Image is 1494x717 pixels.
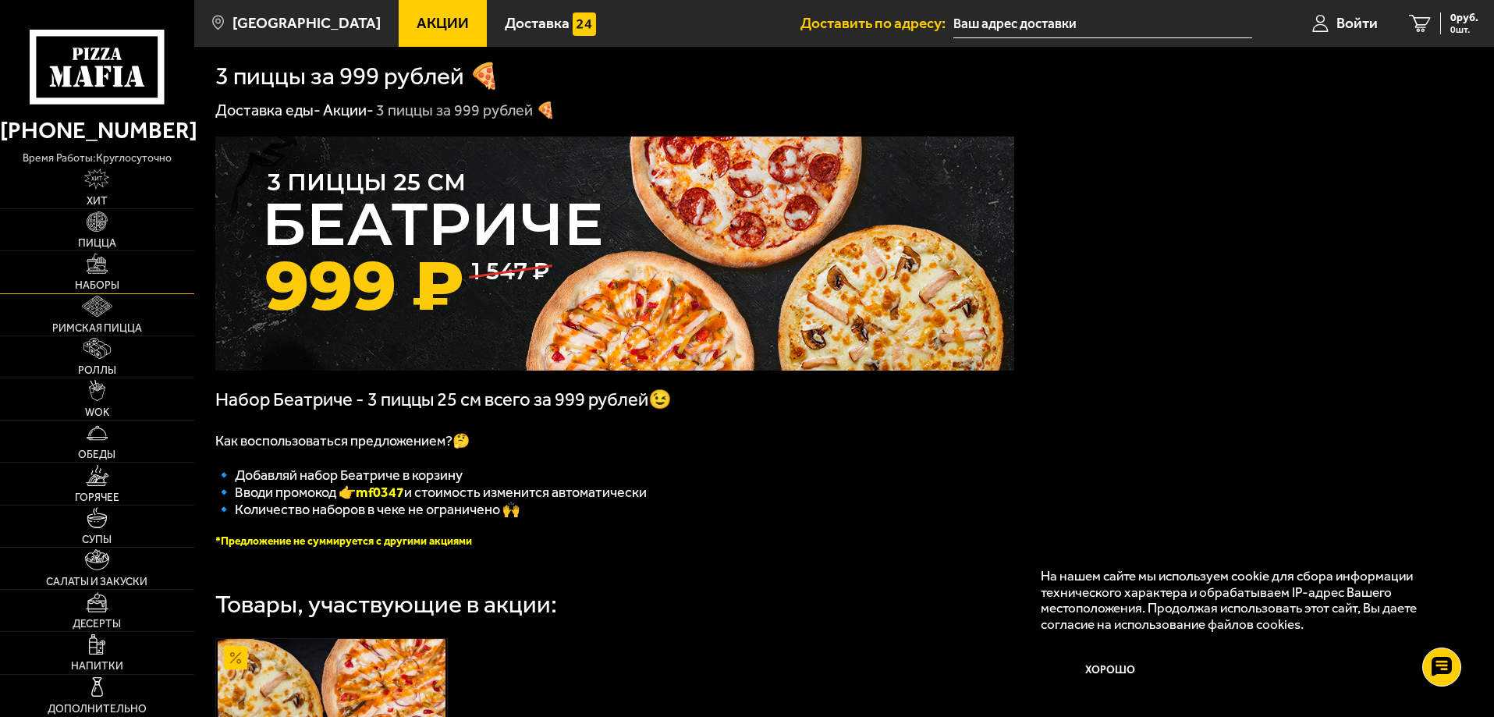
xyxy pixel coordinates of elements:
[78,238,116,249] span: Пицца
[1450,12,1478,23] span: 0 руб.
[1336,16,1378,30] span: Войти
[46,577,147,587] span: Салаты и закуски
[953,9,1252,38] input: Ваш адрес доставки
[224,646,247,669] img: Акционный
[215,64,500,89] h1: 3 пиццы за 999 рублей 🍕
[82,534,112,545] span: Супы
[573,12,596,36] img: 15daf4d41897b9f0e9f617042186c801.svg
[87,196,108,207] span: Хит
[78,365,116,376] span: Роллы
[215,484,647,501] span: 🔹 Вводи промокод 👉 и стоимость изменится автоматически
[215,432,470,449] span: Как воспользоваться предложением?🤔
[215,101,321,119] a: Доставка еды-
[800,16,953,30] span: Доставить по адресу:
[215,501,520,518] span: 🔹 Количество наборов в чеке не ограничено 🙌
[215,389,672,410] span: Набор Беатриче - 3 пиццы 25 см всего за 999 рублей😉
[75,280,119,291] span: Наборы
[376,101,555,121] div: 3 пиццы за 999 рублей 🍕
[52,323,142,334] span: Римская пицца
[215,592,557,617] div: Товары, участвующие в акции:
[417,16,469,30] span: Акции
[71,661,123,672] span: Напитки
[1041,648,1181,694] button: Хорошо
[215,467,463,484] span: 🔹 Добавляй набор Беатриче в корзину
[73,619,121,630] span: Десерты
[323,101,374,119] a: Акции-
[356,484,404,501] b: mf0347
[1450,25,1478,34] span: 0 шт.
[215,534,472,548] font: *Предложение не суммируется с другими акциями
[1041,568,1449,633] p: На нашем сайте мы используем cookie для сбора информации технического характера и обрабатываем IP...
[75,492,119,503] span: Горячее
[215,137,1014,371] img: 1024x1024
[232,16,381,30] span: [GEOGRAPHIC_DATA]
[78,449,115,460] span: Обеды
[48,704,147,715] span: Дополнительно
[85,407,109,418] span: WOK
[505,16,570,30] span: Доставка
